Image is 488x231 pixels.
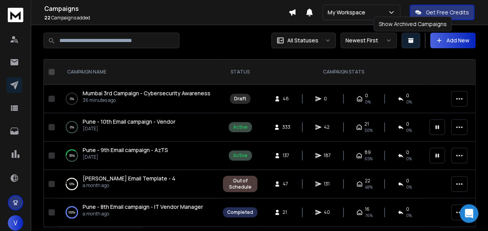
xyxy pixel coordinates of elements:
[287,37,318,44] p: All Statuses
[8,215,23,231] button: V
[324,209,332,215] span: 40
[283,152,290,159] span: 137
[83,97,210,103] p: 36 minutes ago
[406,212,412,219] span: 0 %
[365,156,373,162] span: 65 %
[365,206,370,212] span: 16
[83,146,168,154] a: Pune - 9th Email campaign - AzTS
[8,8,23,22] img: logo
[430,33,476,48] button: Add New
[426,9,469,16] p: Get Free Credits
[365,149,371,156] span: 89
[340,33,397,48] button: Newest First
[460,204,478,223] div: Open Intercom Messenger
[365,93,368,99] span: 0
[58,142,218,170] td: 36%Pune - 9th Email campaign - AzTS[DATE]
[406,93,409,99] span: 0
[58,198,218,227] td: 100%Pune - 8th Email campaign - IT Vendor Managera month ago
[365,184,373,190] span: 48 %
[328,9,368,16] p: My Workspace
[69,152,75,159] p: 36 %
[83,175,175,182] a: [PERSON_NAME] Email Template - 4
[83,154,168,160] p: [DATE]
[70,123,74,131] p: 0 %
[83,203,203,210] span: Pune - 8th Email campaign - IT Vendor Manager
[83,89,210,97] a: Mumbai 3rd Campaign - Cybersecurity Awareness
[233,152,248,159] div: Active
[365,127,373,133] span: 50 %
[365,99,371,105] span: 0%
[83,211,203,217] p: a month ago
[373,17,452,31] div: Show Archived Campaigns
[70,95,74,103] p: 0 %
[262,59,425,85] th: CAMPAIGN STATS
[58,113,218,142] td: 0%Pune - 10th Email campaign - Vendor[DATE]
[83,146,168,154] span: Pune - 9th Email campaign - AzTS
[227,209,253,215] div: Completed
[324,96,332,102] span: 0
[406,178,409,184] span: 0
[365,212,373,219] span: 76 %
[406,156,412,162] span: 0 %
[58,85,218,113] td: 0%Mumbai 3rd Campaign - Cybersecurity Awareness36 minutes ago
[83,203,203,211] a: Pune - 8th Email campaign - IT Vendor Manager
[234,96,246,102] div: Draft
[406,149,409,156] span: 0
[218,59,262,85] th: STATUS
[83,126,175,132] p: [DATE]
[283,96,290,102] span: 46
[410,5,474,20] button: Get Free Credits
[83,182,175,189] p: a month ago
[282,124,290,130] span: 333
[58,170,218,198] td: 10%[PERSON_NAME] Email Template - 4a month ago
[406,99,412,105] span: 0%
[324,124,332,130] span: 42
[44,4,288,13] h1: Campaigns
[283,209,290,215] span: 21
[324,152,332,159] span: 187
[406,121,409,127] span: 0
[406,184,412,190] span: 0 %
[68,208,75,216] p: 100 %
[406,206,409,212] span: 0
[69,180,75,188] p: 10 %
[365,121,369,127] span: 21
[406,127,412,133] span: 0 %
[233,124,248,130] div: Active
[83,118,175,126] a: Pune - 10th Email campaign - Vendor
[324,181,332,187] span: 131
[58,59,218,85] th: CAMPAIGN NAME
[44,14,50,21] span: 22
[227,178,253,190] div: Out of Schedule
[365,178,370,184] span: 22
[283,181,290,187] span: 47
[44,15,288,21] p: Campaigns added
